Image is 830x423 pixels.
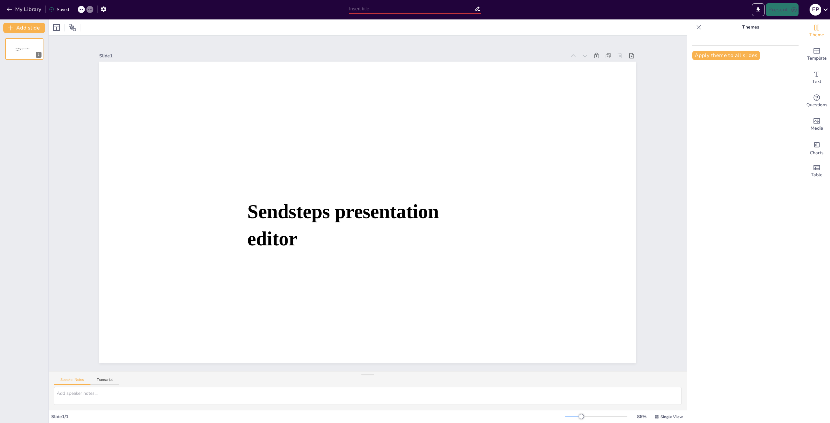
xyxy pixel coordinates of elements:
span: Theme [809,31,824,39]
span: Single View [660,414,683,419]
button: Transcript [90,378,119,385]
button: Present [766,3,798,16]
span: Charts [810,149,824,157]
div: 1 [36,52,41,58]
span: Template [807,55,827,62]
span: Media [811,125,823,132]
button: Apply theme to all slides [692,51,760,60]
div: Saved [49,6,69,13]
span: Table [811,171,823,179]
button: Export to PowerPoint [752,3,765,16]
input: Insert title [349,4,474,14]
div: 86 % [634,414,649,420]
button: E P [810,3,821,16]
div: Add images, graphics, shapes or video [804,113,830,136]
div: Add text boxes [804,66,830,89]
div: Slide 1 / 1 [51,414,565,420]
div: Add a table [804,159,830,183]
button: Add slide [3,23,45,33]
div: Change the overall theme [804,19,830,43]
p: Themes [704,19,797,35]
div: Slide 1 [99,53,566,59]
span: Questions [806,101,827,109]
span: Sendsteps presentation editor [247,201,439,250]
span: Sendsteps presentation editor [16,48,30,52]
div: Layout [51,22,62,33]
button: Speaker Notes [54,378,90,385]
button: My Library [5,4,44,15]
div: Add charts and graphs [804,136,830,159]
div: 1 [5,38,43,60]
div: Add ready made slides [804,43,830,66]
div: E P [810,4,821,16]
span: Position [68,24,76,31]
span: Text [812,78,821,85]
div: Get real-time input from your audience [804,89,830,113]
